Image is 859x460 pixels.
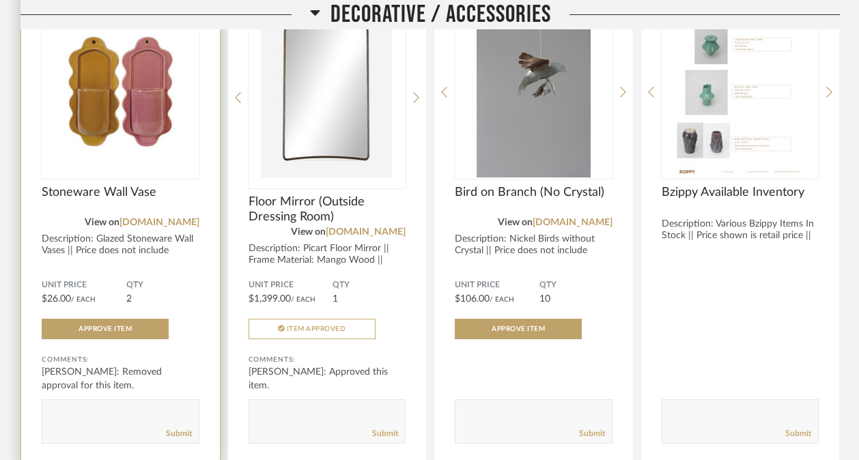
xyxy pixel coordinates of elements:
span: $1,399.00 [249,294,291,304]
span: 1 [333,294,338,304]
span: Bzippy Available Inventory [662,185,819,200]
img: undefined [662,7,819,177]
span: Approve Item [492,326,545,332]
span: Unit Price [249,280,333,291]
a: Submit [579,428,605,440]
div: Description: Picart Floor Mirror || Frame Material: Mango Wood || Pric... [249,243,406,278]
a: [DOMAIN_NAME] [533,218,612,227]
span: View on [291,227,326,237]
a: Submit [166,428,192,440]
span: Unit Price [455,280,539,291]
span: / Each [490,296,514,303]
span: $26.00 [42,294,71,304]
span: 2 [126,294,132,304]
span: / Each [291,296,315,303]
span: Stoneware Wall Vase [42,185,199,200]
span: Item Approved [287,326,346,332]
a: Submit [785,428,811,440]
button: Approve Item [42,319,169,339]
span: $106.00 [455,294,490,304]
div: [PERSON_NAME]: Approved this item. [249,365,406,392]
img: undefined [249,7,406,177]
img: undefined [42,7,199,177]
a: Submit [372,428,398,440]
div: Comments: [42,353,199,366]
span: Unit Price [42,280,126,291]
span: View on [498,218,533,227]
span: Approve Item [79,326,132,332]
span: / Each [71,296,96,303]
span: Bird on Branch (No Crystal) [455,185,612,200]
span: 10 [539,294,550,304]
span: QTY [333,280,406,291]
span: View on [85,218,119,227]
div: 0 [249,7,406,177]
button: Item Approved [249,319,376,339]
img: undefined [455,7,612,177]
a: [DOMAIN_NAME] [326,227,406,237]
a: [DOMAIN_NAME] [119,218,199,227]
div: Comments: [249,353,406,366]
span: QTY [539,280,612,291]
div: Description: Glazed Stoneware Wall Vases || Price does not include [PERSON_NAME]... [42,233,199,268]
span: QTY [126,280,199,291]
button: Approve Item [455,319,582,339]
span: Floor Mirror (Outside Dressing Room) [249,195,406,225]
div: Description: Various Bzippy Items In Stock || Price shown is retail price || ... [662,218,819,253]
div: [PERSON_NAME]: Removed approval for this item. [42,365,199,392]
div: Description: Nickel Birds without Crystal || Price does not include ship... [455,233,612,268]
